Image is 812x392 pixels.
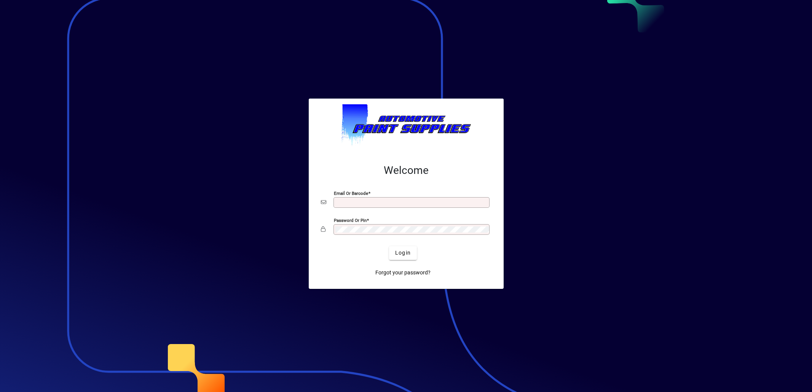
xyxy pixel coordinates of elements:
mat-label: Email or Barcode [334,190,368,196]
h2: Welcome [321,164,491,177]
span: Forgot your password? [375,269,431,277]
mat-label: Password or Pin [334,217,367,223]
button: Login [389,246,417,260]
a: Forgot your password? [372,266,434,280]
span: Login [395,249,411,257]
